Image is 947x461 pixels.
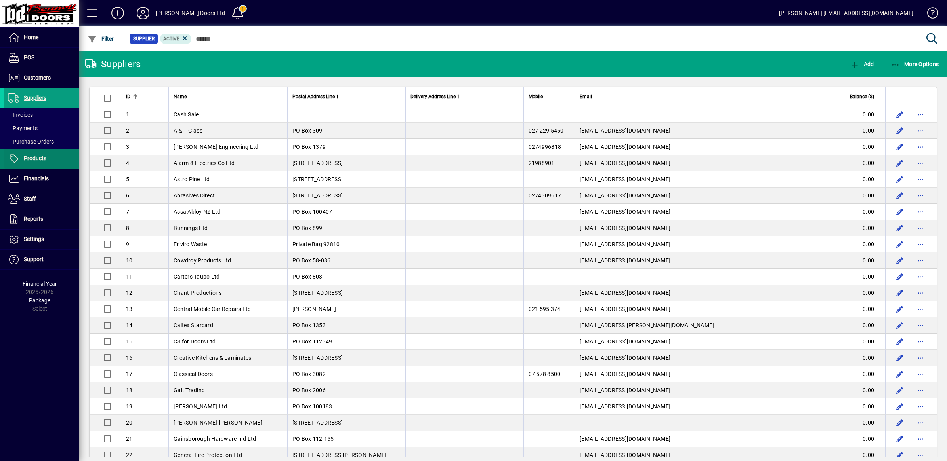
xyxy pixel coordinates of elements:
[174,452,242,458] span: General Fire Protection Ltd
[914,319,927,332] button: More options
[894,108,906,121] button: Edit
[126,436,133,442] span: 21
[292,371,326,377] span: PO Box 3082
[894,400,906,413] button: Edit
[4,135,79,148] a: Purchase Orders
[529,192,561,199] span: 0274309617
[126,241,129,247] span: 9
[174,92,187,101] span: Name
[292,92,339,101] span: Postal Address Line 1
[126,176,129,182] span: 5
[86,32,116,46] button: Filter
[894,368,906,380] button: Edit
[838,285,885,301] td: 0.00
[174,127,202,134] span: A & T Glass
[174,290,221,296] span: Chant Productions
[126,322,133,328] span: 14
[24,54,34,61] span: POS
[838,382,885,398] td: 0.00
[894,335,906,348] button: Edit
[580,290,670,296] span: [EMAIL_ADDRESS][DOMAIN_NAME]
[894,351,906,364] button: Edit
[914,140,927,153] button: More options
[292,387,326,393] span: PO Box 2006
[843,92,881,101] div: Balance ($)
[160,34,192,44] mat-chip: Activation Status: Active
[126,355,133,361] span: 16
[914,254,927,267] button: More options
[174,371,213,377] span: Classical Doors
[838,171,885,188] td: 0.00
[292,144,326,150] span: PO Box 1379
[894,384,906,396] button: Edit
[914,157,927,169] button: More options
[163,36,179,42] span: Active
[914,173,927,186] button: More options
[580,92,833,101] div: Email
[174,241,207,247] span: Enviro Waste
[174,436,256,442] span: Gainsborough Hardware Ind Ltd
[894,286,906,299] button: Edit
[894,254,906,267] button: Edit
[914,368,927,380] button: More options
[24,155,46,161] span: Products
[891,61,939,67] span: More Options
[838,334,885,350] td: 0.00
[174,355,251,361] span: Creative Kitchens & Laminates
[914,351,927,364] button: More options
[914,384,927,396] button: More options
[174,387,205,393] span: Gait Trading
[529,306,561,312] span: 021 595 374
[914,335,927,348] button: More options
[85,58,141,70] div: Suppliers
[292,322,326,328] span: PO Box 1353
[529,144,561,150] span: 0274996818
[174,192,215,199] span: Abrasives Direct
[174,257,231,264] span: Cowdroy Products Ltd
[580,127,670,134] span: [EMAIL_ADDRESS][DOMAIN_NAME]
[4,121,79,135] a: Payments
[126,338,133,345] span: 15
[4,108,79,121] a: Invoices
[24,74,51,81] span: Customers
[126,160,129,166] span: 4
[580,241,670,247] span: [EMAIL_ADDRESS][DOMAIN_NAME]
[580,176,670,182] span: [EMAIL_ADDRESS][DOMAIN_NAME]
[838,106,885,123] td: 0.00
[126,403,133,410] span: 19
[126,371,133,377] span: 17
[126,92,130,101] span: ID
[126,387,133,393] span: 18
[921,2,937,27] a: Knowledge Base
[4,48,79,68] a: POS
[580,160,670,166] span: [EMAIL_ADDRESS][DOMAIN_NAME]
[126,225,129,231] span: 8
[529,92,543,101] span: Mobile
[4,68,79,88] a: Customers
[894,222,906,234] button: Edit
[580,322,714,328] span: [EMAIL_ADDRESS][PERSON_NAME][DOMAIN_NAME]
[292,403,332,410] span: PO Box 100183
[292,176,343,182] span: [STREET_ADDRESS]
[24,34,38,40] span: Home
[174,209,220,215] span: Assa Abloy NZ Ltd
[8,112,33,118] span: Invoices
[838,252,885,269] td: 0.00
[838,398,885,415] td: 0.00
[838,139,885,155] td: 0.00
[894,416,906,429] button: Edit
[174,111,199,118] span: Cash Sale
[914,416,927,429] button: More options
[580,306,670,312] span: [EMAIL_ADDRESS][DOMAIN_NAME]
[292,290,343,296] span: [STREET_ADDRESS]
[580,338,670,345] span: [EMAIL_ADDRESS][DOMAIN_NAME]
[4,209,79,229] a: Reports
[292,306,336,312] span: [PERSON_NAME]
[838,204,885,220] td: 0.00
[838,123,885,139] td: 0.00
[105,6,130,20] button: Add
[580,144,670,150] span: [EMAIL_ADDRESS][DOMAIN_NAME]
[133,35,155,43] span: Supplier
[24,216,43,222] span: Reports
[174,160,235,166] span: Alarm & Electrics Co Ltd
